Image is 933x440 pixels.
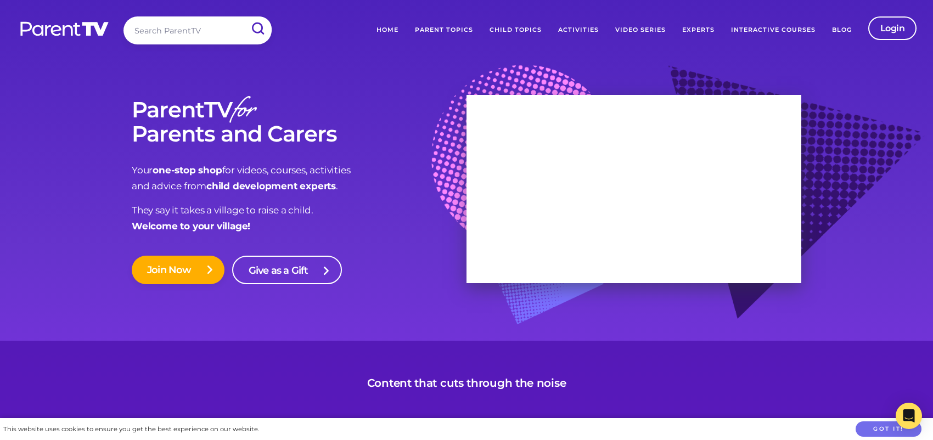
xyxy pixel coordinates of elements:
[243,16,272,41] input: Submit
[368,16,407,44] a: Home
[674,16,723,44] a: Experts
[232,88,255,136] em: for
[607,16,674,44] a: Video Series
[123,16,272,44] input: Search ParentTV
[896,403,922,429] div: Open Intercom Messenger
[550,16,607,44] a: Activities
[481,16,550,44] a: Child Topics
[407,16,481,44] a: Parent Topics
[132,202,466,234] p: They say it takes a village to raise a child.
[19,21,110,37] img: parenttv-logo-white.4c85aaf.svg
[431,65,925,351] img: bg-graphic.baf108b.png
[466,95,801,283] iframe: To enrich screen reader interactions, please activate Accessibility in Grammarly extension settings
[132,162,466,194] p: Your for videos, courses, activities and advice from .
[153,165,222,176] strong: one-stop shop
[824,16,860,44] a: Blog
[723,16,824,44] a: Interactive Courses
[868,16,917,40] a: Login
[367,376,566,390] h3: Content that cuts through the noise
[206,180,336,191] strong: child development experts
[232,256,342,284] a: Give as a Gift
[132,98,466,146] h1: ParentTV Parents and Carers
[856,421,921,437] button: Got it!
[132,221,250,232] strong: Welcome to your village!
[3,424,259,435] div: This website uses cookies to ensure you get the best experience on our website.
[132,256,224,284] a: Join Now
